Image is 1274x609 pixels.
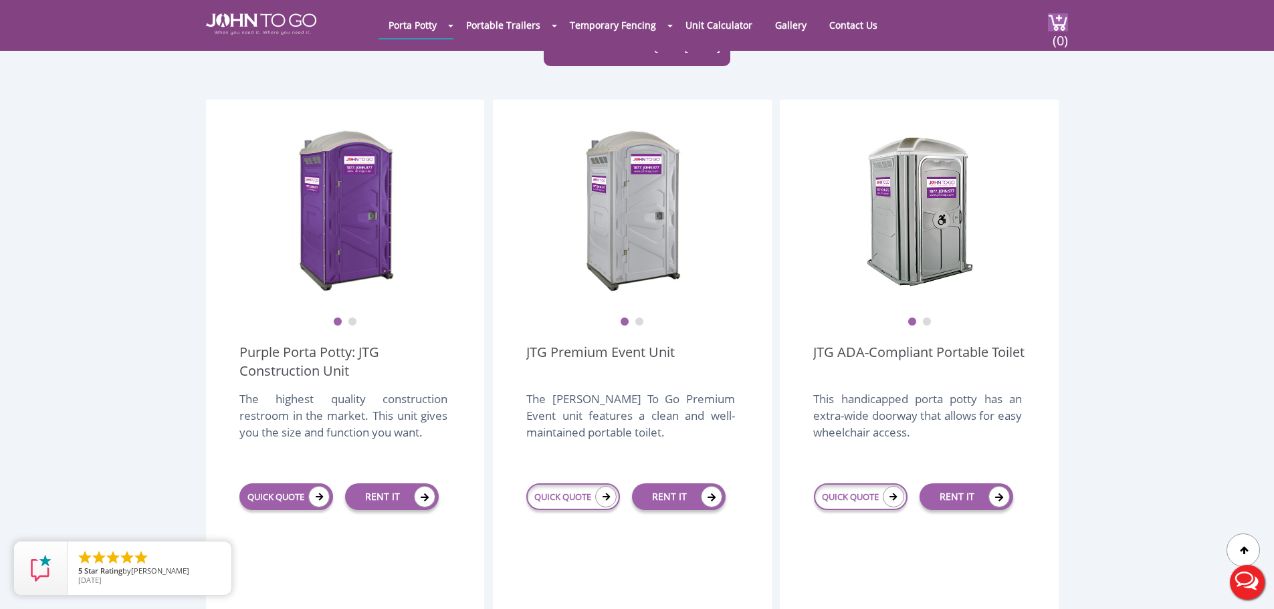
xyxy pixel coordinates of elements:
li:  [105,550,121,566]
a: Porta Potty [379,12,447,38]
img: Review Rating [27,555,54,582]
li:  [119,550,135,566]
span: 5 [78,566,82,576]
a: RENT IT [632,483,726,510]
button: 2 of 2 [635,318,644,327]
button: 2 of 2 [922,318,932,327]
a: Portable Trailers [456,12,550,38]
a: Gallery [765,12,817,38]
button: 1 of 2 [620,318,629,327]
div: The [PERSON_NAME] To Go Premium Event unit features a clean and well-maintained portable toilet. [526,390,734,455]
a: QUICK QUOTE [239,483,333,510]
li:  [133,550,149,566]
a: QUICK QUOTE [526,483,620,510]
li:  [91,550,107,566]
a: JTG Premium Event Unit [526,343,675,380]
a: QUICK QUOTE [814,483,908,510]
button: 2 of 2 [348,318,357,327]
a: Contact Us [819,12,887,38]
a: Unit Calculator [675,12,762,38]
a: RENT IT [920,483,1013,510]
button: 1 of 2 [333,318,342,327]
span: Star Rating [84,566,122,576]
img: cart a [1048,13,1068,31]
button: Live Chat [1220,556,1274,609]
span: (0) [1052,21,1068,49]
button: 1 of 2 [908,318,917,327]
img: JOHN to go [206,13,316,35]
img: ADA Handicapped Accessible Unit [866,126,973,293]
div: This handicapped porta potty has an extra-wide doorway that allows for easy wheelchair access. [813,390,1021,455]
div: The highest quality construction restroom in the market. This unit gives you the size and functio... [239,390,447,455]
a: RENT IT [345,483,439,510]
li:  [77,550,93,566]
a: Temporary Fencing [560,12,666,38]
span: by [78,567,221,576]
span: [DATE] [78,575,102,585]
a: Purple Porta Potty: JTG Construction Unit [239,343,451,380]
a: JTG ADA-Compliant Portable Toilet [813,343,1025,380]
span: [PERSON_NAME] [131,566,189,576]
